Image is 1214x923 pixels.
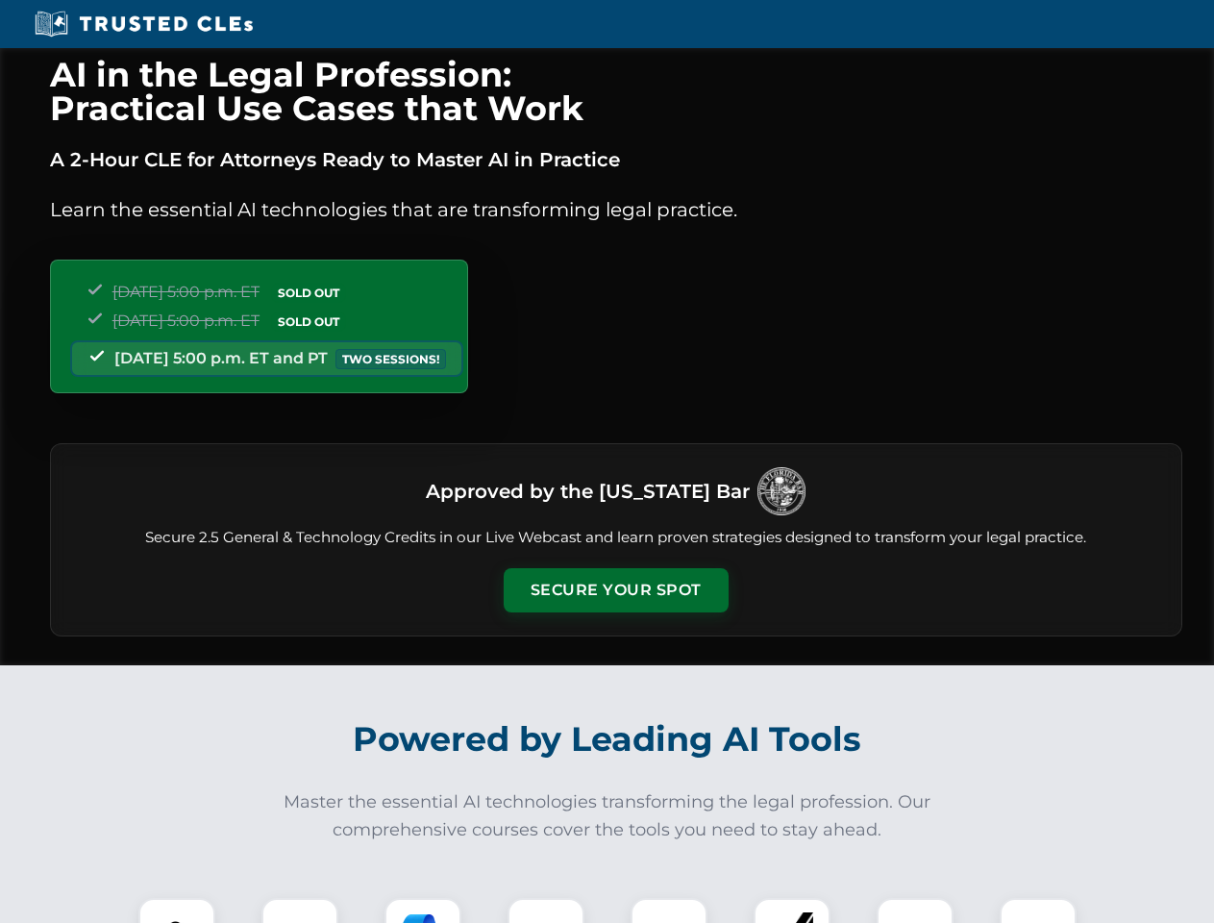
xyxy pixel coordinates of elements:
img: Logo [757,467,805,515]
h1: AI in the Legal Profession: Practical Use Cases that Work [50,58,1182,125]
p: Secure 2.5 General & Technology Credits in our Live Webcast and learn proven strategies designed ... [74,527,1158,549]
p: Learn the essential AI technologies that are transforming legal practice. [50,194,1182,225]
h2: Powered by Leading AI Tools [75,706,1140,773]
button: Secure Your Spot [504,568,729,612]
span: [DATE] 5:00 p.m. ET [112,312,260,330]
span: SOLD OUT [271,283,346,303]
h3: Approved by the [US_STATE] Bar [426,474,750,509]
span: SOLD OUT [271,312,346,332]
span: [DATE] 5:00 p.m. ET [112,283,260,301]
p: Master the essential AI technologies transforming the legal profession. Our comprehensive courses... [271,788,944,844]
img: Trusted CLEs [29,10,259,38]
p: A 2-Hour CLE for Attorneys Ready to Master AI in Practice [50,144,1182,175]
